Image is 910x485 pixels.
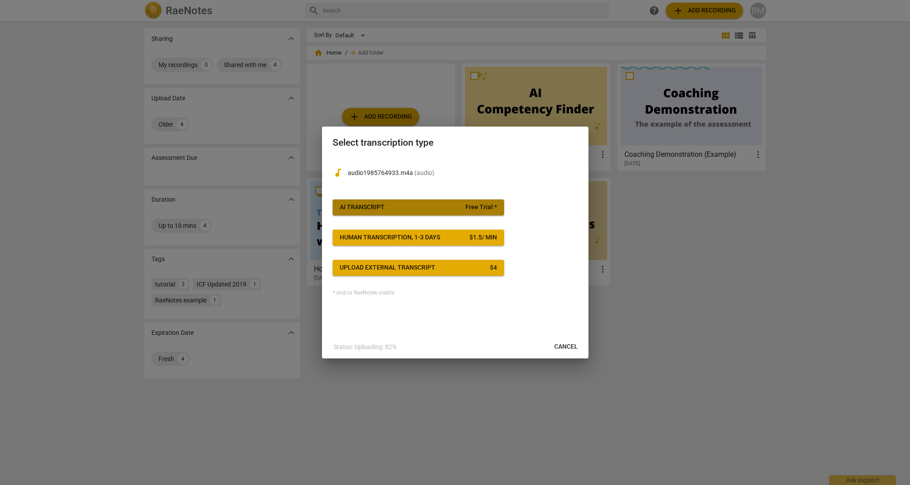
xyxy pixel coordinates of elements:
[340,203,385,212] div: AI Transcript
[333,230,504,246] button: Human transcription, 1-3 days$1.5/ min
[340,233,440,242] div: Human transcription, 1-3 days
[333,199,504,215] button: AI TranscriptFree Trial *
[490,263,497,272] div: $ 4
[348,168,578,178] p: audio1985764933.m4a(audio)
[554,342,578,351] span: Cancel
[547,339,585,355] button: Cancel
[469,233,497,242] div: $ 1.5 / min
[414,169,434,176] span: ( audio )
[333,167,343,178] span: audiotrack
[465,203,497,212] span: Free Trial *
[333,137,578,148] h2: Select transcription type
[340,263,435,272] div: Upload external transcript
[334,342,397,352] p: Status: Uploading: 82%
[333,260,504,276] button: Upload external transcript$4
[333,290,578,296] div: * and/or RaeNotes credits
